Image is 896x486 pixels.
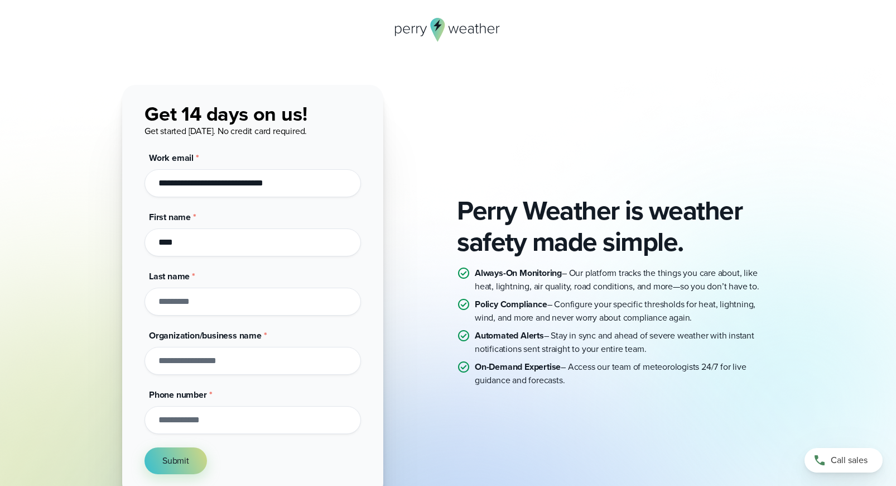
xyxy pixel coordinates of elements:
[144,447,207,474] button: Submit
[475,298,547,311] strong: Policy Compliance
[475,266,774,293] p: – Our platform tracks the things you care about, like heat, lightning, air quality, road conditio...
[162,454,189,468] span: Submit
[475,360,774,387] p: – Access our team of meteorologists 24/7 for live guidance and forecasts.
[144,125,307,137] span: Get started [DATE]. No credit card required.
[475,298,774,325] p: – Configure your specific thresholds for heat, lightning, wind, and more and never worry about co...
[144,99,307,128] span: Get 14 days on us!
[475,329,544,342] strong: Automated Alerts
[149,151,194,164] span: Work email
[475,360,561,373] strong: On-Demand Expertise
[149,388,207,401] span: Phone number
[149,329,262,342] span: Organization/business name
[805,448,883,473] a: Call sales
[475,329,774,356] p: – Stay in sync and ahead of severe weather with instant notifications sent straight to your entir...
[457,195,774,258] h2: Perry Weather is weather safety made simple.
[149,211,191,223] span: First name
[149,270,190,283] span: Last name
[831,454,868,467] span: Call sales
[475,266,562,279] strong: Always-On Monitoring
